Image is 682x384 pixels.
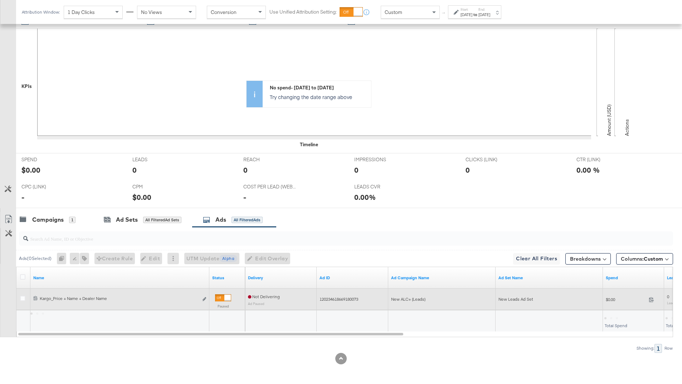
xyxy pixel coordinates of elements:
[667,294,669,299] span: 0
[354,156,408,163] span: IMPRESSIONS
[28,229,613,243] input: Search Ad Name, ID or Objective
[354,183,408,190] span: LEADS CVR
[498,275,600,281] a: Your Ad Set name.
[68,9,95,15] span: 1 Day Clicks
[516,254,557,263] span: Clear All Filters
[461,7,472,12] label: Start:
[565,253,611,265] button: Breakdowns
[243,165,248,175] div: 0
[391,296,425,302] span: New ALC+ (Leads)
[636,346,654,351] div: Showing:
[498,296,533,302] span: New Leads Ad Set
[576,156,630,163] span: CTR (LINK)
[141,9,162,15] span: No Views
[21,183,75,190] span: CPC (LINK)
[40,296,198,301] div: Kargo_Price + Name + Dealer Name
[461,12,472,18] div: [DATE]
[576,165,600,175] div: 0.00 %
[243,192,246,202] div: -
[132,156,186,163] span: LEADS
[243,156,297,163] span: REACH
[472,12,478,17] strong: to
[248,301,264,306] sub: Ad Paused
[664,346,673,351] div: Row
[57,253,70,264] div: 0
[654,344,662,353] div: 1
[248,275,314,281] a: Reflects the ability of your Ad to achieve delivery.
[19,255,52,262] div: Ads ( 0 Selected)
[132,192,151,202] div: $0.00
[269,9,337,15] label: Use Unified Attribution Setting:
[320,275,385,281] a: Your Ad ID.
[270,93,367,100] p: Try changing the date range above
[621,255,663,262] span: Columns:
[513,253,560,265] button: Clear All Filters
[21,165,40,175] div: $0.00
[606,297,646,302] span: $0.00
[616,253,673,265] button: Columns:Custom
[644,256,663,262] span: Custom
[466,156,519,163] span: CLICKS (LINK)
[215,304,231,309] label: Paused
[391,275,493,281] a: Name of Campaign this Ad belongs to.
[21,156,75,163] span: SPEND
[354,192,376,202] div: 0.00%
[667,301,676,305] sub: Leads
[132,165,137,175] div: 0
[243,183,297,190] span: COST PER LEAD (WEBSITE EVENTS)
[605,323,627,328] span: Total Spend
[270,84,367,91] div: No spend - [DATE] to [DATE]
[466,165,470,175] div: 0
[21,192,24,202] div: -
[32,216,64,224] div: Campaigns
[143,217,181,223] div: All Filtered Ad Sets
[478,12,490,18] div: [DATE]
[212,275,242,281] a: Shows the current state of your Ad.
[385,9,402,15] span: Custom
[215,216,226,224] div: Ads
[33,275,206,281] a: Ad Name.
[606,275,661,281] a: The total amount spent to date.
[116,216,138,224] div: Ad Sets
[666,323,675,328] span: Total
[478,7,490,12] label: End:
[354,165,359,175] div: 0
[211,9,237,15] span: Conversion
[320,296,358,302] span: 120234618669180073
[440,12,447,15] span: ↑
[132,183,186,190] span: CPM
[248,294,280,299] span: Not Delivering
[232,217,263,223] div: All Filtered Ads
[21,10,60,15] div: Attribution Window:
[69,217,75,223] div: 1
